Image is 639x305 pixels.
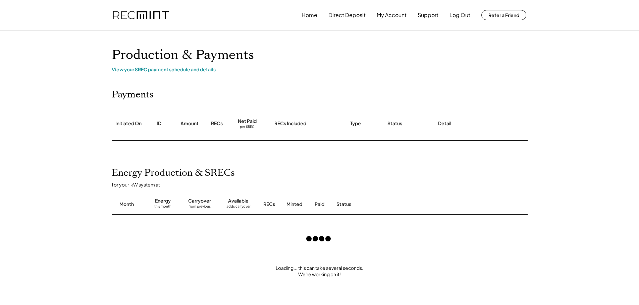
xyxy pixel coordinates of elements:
[286,201,302,208] div: Minted
[189,204,211,211] div: from previous
[240,125,255,130] div: per SREC
[328,8,366,22] button: Direct Deposit
[274,120,306,127] div: RECs Included
[119,201,134,208] div: Month
[315,201,324,208] div: Paid
[211,120,223,127] div: RECs
[418,8,438,22] button: Support
[157,120,161,127] div: ID
[481,10,526,20] button: Refer a Friend
[449,8,470,22] button: Log Out
[112,181,534,187] div: for your kW system at
[438,120,451,127] div: Detail
[387,120,402,127] div: Status
[302,8,317,22] button: Home
[105,265,534,278] div: Loading... this can take several seconds. We're working on it!
[112,66,528,72] div: View your SREC payment schedule and details
[238,118,257,125] div: Net Paid
[155,198,171,204] div: Energy
[112,167,235,179] h2: Energy Production & SRECs
[226,204,250,211] div: adds carryover
[263,201,275,208] div: RECs
[112,47,528,63] h1: Production & Payments
[113,11,169,19] img: recmint-logotype%403x.png
[188,198,211,204] div: Carryover
[115,120,142,127] div: Initiated On
[336,201,450,208] div: Status
[350,120,361,127] div: Type
[228,198,249,204] div: Available
[112,89,154,100] h2: Payments
[154,204,171,211] div: this month
[377,8,407,22] button: My Account
[180,120,199,127] div: Amount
